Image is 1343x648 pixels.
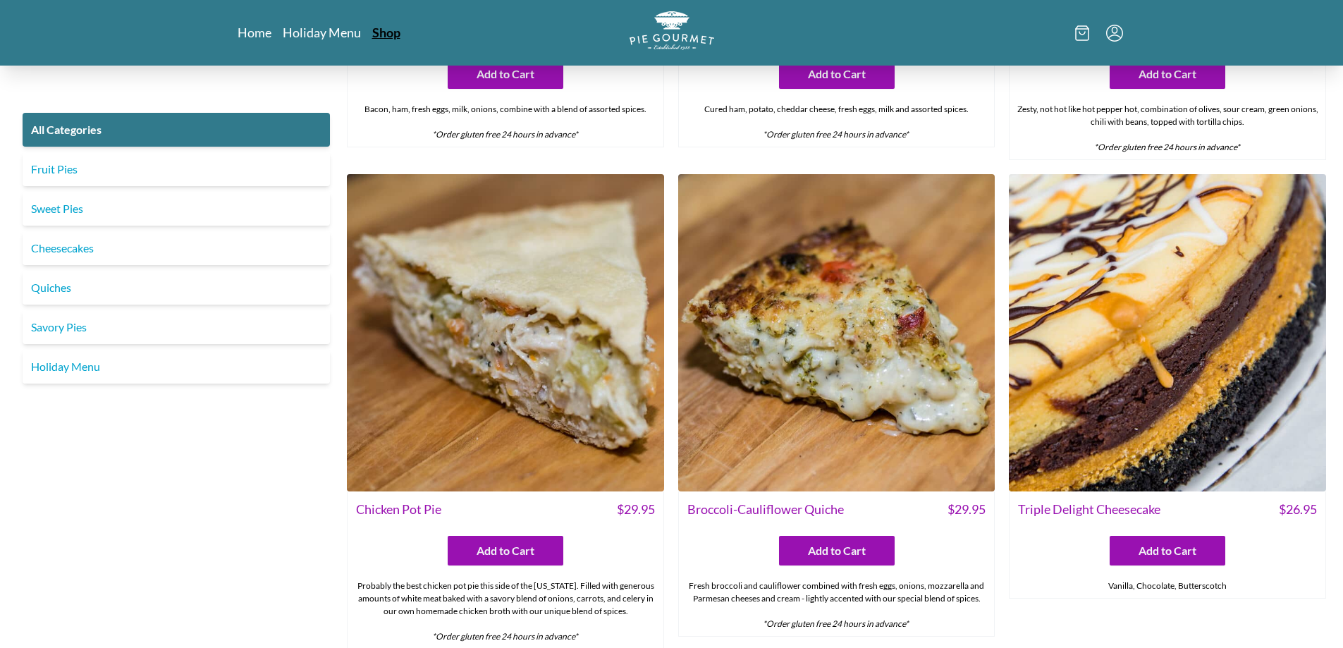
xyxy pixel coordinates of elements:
a: Logo [630,11,714,54]
img: Triple Delight Cheesecake [1009,174,1326,491]
span: $ 26.95 [1279,500,1317,519]
span: Add to Cart [1139,66,1196,82]
button: Add to Cart [1110,536,1225,566]
img: logo [630,11,714,50]
span: Add to Cart [808,66,866,82]
img: Chicken Pot Pie [347,174,664,491]
span: $ 29.95 [948,500,986,519]
a: Sweet Pies [23,192,330,226]
a: All Categories [23,113,330,147]
span: Chicken Pot Pie [356,500,441,519]
span: Add to Cart [1139,542,1196,559]
button: Add to Cart [448,536,563,566]
a: Home [238,24,271,41]
a: Holiday Menu [23,350,330,384]
div: Zesty, not hot like hot pepper hot, combination of olives, sour cream, green onions, chili with b... [1010,97,1325,159]
span: Add to Cart [808,542,866,559]
span: Add to Cart [477,66,534,82]
a: Fruit Pies [23,152,330,186]
em: *Order gluten free 24 hours in advance* [432,631,578,642]
button: Menu [1106,25,1123,42]
button: Add to Cart [448,59,563,89]
em: *Order gluten free 24 hours in advance* [763,618,909,629]
img: Broccoli-Cauliflower Quiche [678,174,995,491]
span: Broccoli-Cauliflower Quiche [687,500,844,519]
a: Holiday Menu [283,24,361,41]
em: *Order gluten free 24 hours in advance* [763,129,909,140]
button: Add to Cart [779,59,895,89]
a: Quiches [23,271,330,305]
button: Add to Cart [779,536,895,566]
span: Triple Delight Cheesecake [1018,500,1160,519]
em: *Order gluten free 24 hours in advance* [1094,142,1240,152]
div: Fresh broccoli and cauliflower combined with fresh eggs, onions, mozzarella and Parmesan cheeses ... [679,574,995,636]
a: Savory Pies [23,310,330,344]
em: *Order gluten free 24 hours in advance* [432,129,578,140]
a: Shop [372,24,400,41]
div: Vanilla, Chocolate, Butterscotch [1010,574,1325,598]
div: Cured ham, potato, cheddar cheese, fresh eggs, milk and assorted spices. [679,97,995,147]
div: Bacon, ham, fresh eggs, milk, onions, combine with a blend of assorted spices. [348,97,663,147]
span: $ 29.95 [617,500,655,519]
span: Add to Cart [477,542,534,559]
button: Add to Cart [1110,59,1225,89]
a: Cheesecakes [23,231,330,265]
